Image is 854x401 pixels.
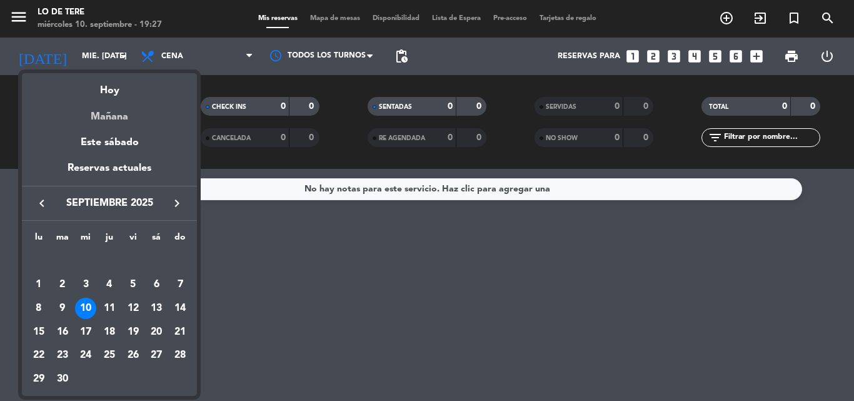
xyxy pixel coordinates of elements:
[146,345,167,366] div: 27
[74,230,98,250] th: miércoles
[52,274,73,295] div: 2
[27,320,51,344] td: 15 de septiembre de 2025
[51,320,74,344] td: 16 de septiembre de 2025
[99,274,120,295] div: 4
[27,297,51,320] td: 8 de septiembre de 2025
[168,273,192,297] td: 7 de septiembre de 2025
[27,250,192,273] td: SEP.
[22,73,197,99] div: Hoy
[98,273,121,297] td: 4 de septiembre de 2025
[22,160,197,186] div: Reservas actuales
[28,322,49,343] div: 15
[27,230,51,250] th: lunes
[123,298,144,319] div: 12
[74,297,98,320] td: 10 de septiembre de 2025
[168,320,192,344] td: 21 de septiembre de 2025
[123,322,144,343] div: 19
[169,274,191,295] div: 7
[145,230,169,250] th: sábado
[121,230,145,250] th: viernes
[75,322,96,343] div: 17
[27,273,51,297] td: 1 de septiembre de 2025
[51,273,74,297] td: 2 de septiembre de 2025
[74,344,98,368] td: 24 de septiembre de 2025
[98,297,121,320] td: 11 de septiembre de 2025
[51,344,74,368] td: 23 de septiembre de 2025
[121,297,145,320] td: 12 de septiembre de 2025
[52,368,73,390] div: 30
[28,368,49,390] div: 29
[123,345,144,366] div: 26
[28,345,49,366] div: 22
[51,367,74,391] td: 30 de septiembre de 2025
[99,345,120,366] div: 25
[75,274,96,295] div: 3
[28,274,49,295] div: 1
[28,298,49,319] div: 8
[146,274,167,295] div: 6
[169,345,191,366] div: 28
[22,99,197,125] div: Mañana
[52,345,73,366] div: 23
[121,320,145,344] td: 19 de septiembre de 2025
[145,320,169,344] td: 20 de septiembre de 2025
[27,344,51,368] td: 22 de septiembre de 2025
[121,344,145,368] td: 26 de septiembre de 2025
[146,322,167,343] div: 20
[99,298,120,319] div: 11
[98,344,121,368] td: 25 de septiembre de 2025
[169,322,191,343] div: 21
[121,273,145,297] td: 5 de septiembre de 2025
[51,297,74,320] td: 9 de septiembre de 2025
[34,196,49,211] i: keyboard_arrow_left
[27,367,51,391] td: 29 de septiembre de 2025
[53,195,166,211] span: septiembre 2025
[99,322,120,343] div: 18
[168,297,192,320] td: 14 de septiembre de 2025
[22,125,197,160] div: Este sábado
[168,344,192,368] td: 28 de septiembre de 2025
[145,297,169,320] td: 13 de septiembre de 2025
[145,273,169,297] td: 6 de septiembre de 2025
[74,320,98,344] td: 17 de septiembre de 2025
[75,298,96,319] div: 10
[168,230,192,250] th: domingo
[123,274,144,295] div: 5
[98,320,121,344] td: 18 de septiembre de 2025
[169,298,191,319] div: 14
[74,273,98,297] td: 3 de septiembre de 2025
[146,298,167,319] div: 13
[51,230,74,250] th: martes
[169,196,184,211] i: keyboard_arrow_right
[145,344,169,368] td: 27 de septiembre de 2025
[75,345,96,366] div: 24
[98,230,121,250] th: jueves
[52,298,73,319] div: 9
[52,322,73,343] div: 16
